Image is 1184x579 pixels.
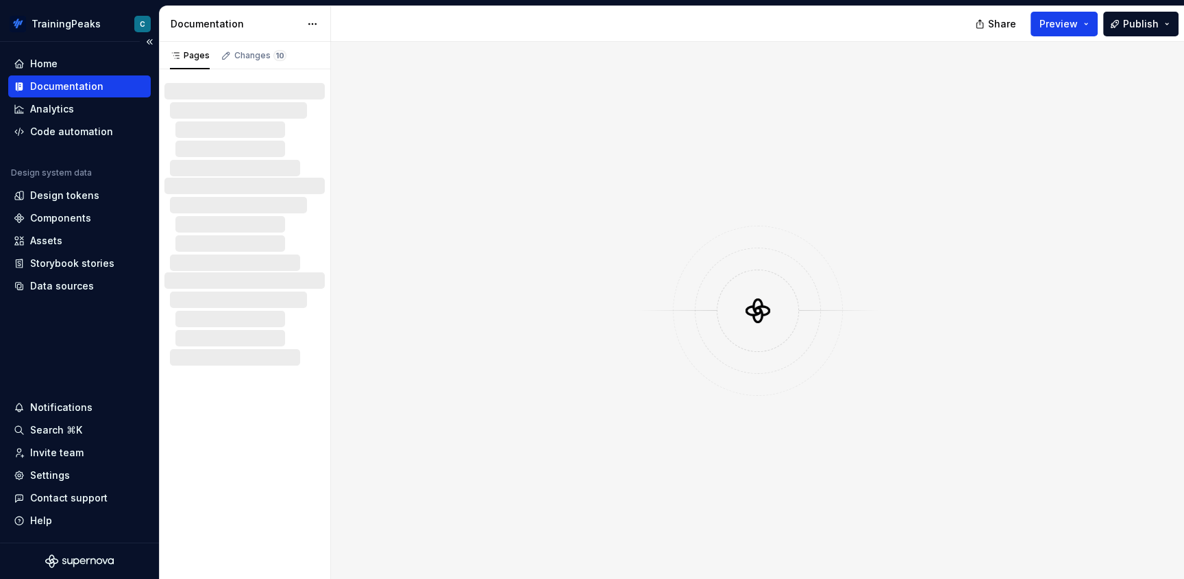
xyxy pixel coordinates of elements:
a: Invite team [8,442,151,464]
a: Settings [8,464,151,486]
div: Documentation [30,80,103,93]
div: Components [30,211,91,225]
button: Search ⌘K [8,419,151,441]
button: TrainingPeaksC [3,9,156,38]
a: Analytics [8,98,151,120]
a: Components [8,207,151,229]
span: 10 [273,50,286,61]
div: Data sources [30,279,94,293]
div: Design system data [11,167,92,178]
div: Invite team [30,446,84,460]
div: Documentation [171,17,300,31]
div: C [140,19,145,29]
button: Preview [1031,12,1098,36]
img: 4eb2c90a-beb3-47d2-b0e5-0e686db1db46.png [10,16,26,32]
div: Settings [30,469,70,482]
div: Changes [234,50,286,61]
a: Home [8,53,151,75]
button: Publish [1103,12,1179,36]
div: Search ⌘K [30,423,82,437]
div: Assets [30,234,62,248]
div: Notifications [30,401,92,414]
svg: Supernova Logo [45,554,114,568]
div: Help [30,514,52,528]
div: Pages [170,50,210,61]
a: Assets [8,230,151,252]
div: Storybook stories [30,257,114,270]
div: TrainingPeaks [32,17,101,31]
div: Code automation [30,125,113,139]
div: Design tokens [30,189,99,202]
button: Share [968,12,1025,36]
div: Contact support [30,491,108,505]
button: Contact support [8,487,151,509]
div: Home [30,57,58,71]
button: Notifications [8,397,151,418]
div: Analytics [30,102,74,116]
span: Publish [1123,17,1159,31]
a: Data sources [8,275,151,297]
a: Design tokens [8,185,151,206]
a: Storybook stories [8,252,151,274]
a: Documentation [8,75,151,97]
button: Help [8,510,151,532]
span: Share [988,17,1016,31]
a: Code automation [8,121,151,143]
span: Preview [1039,17,1078,31]
button: Collapse sidebar [140,32,159,51]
